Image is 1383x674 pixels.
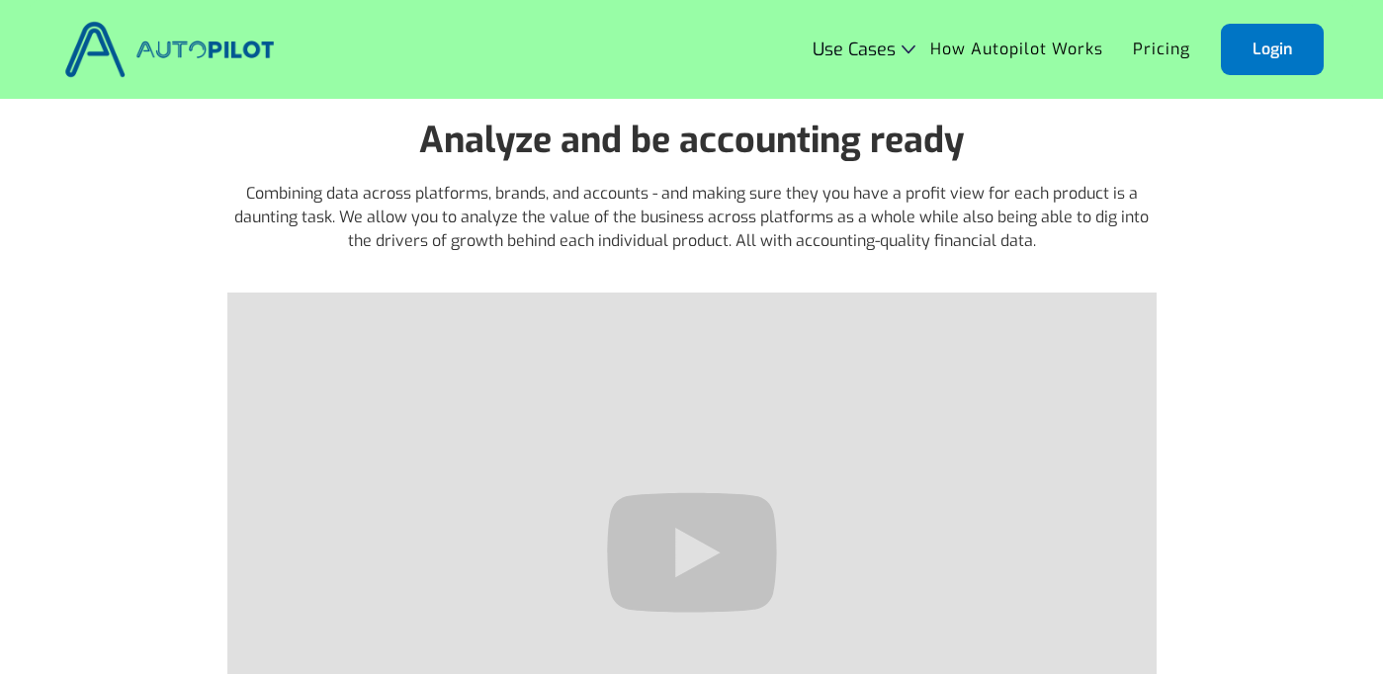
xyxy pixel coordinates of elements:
div: Use Cases [813,40,896,59]
a: Pricing [1118,31,1205,68]
img: Icon Rounded Chevron Dark - BRIX Templates [902,44,915,53]
a: How Autopilot Works [915,31,1118,68]
p: Combining data across platforms, brands, and accounts - and making sure they you have a profit vi... [227,182,1157,253]
a: Login [1221,24,1324,75]
div: Use Cases [813,40,915,59]
strong: Analyze and be accounting ready [419,117,964,164]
